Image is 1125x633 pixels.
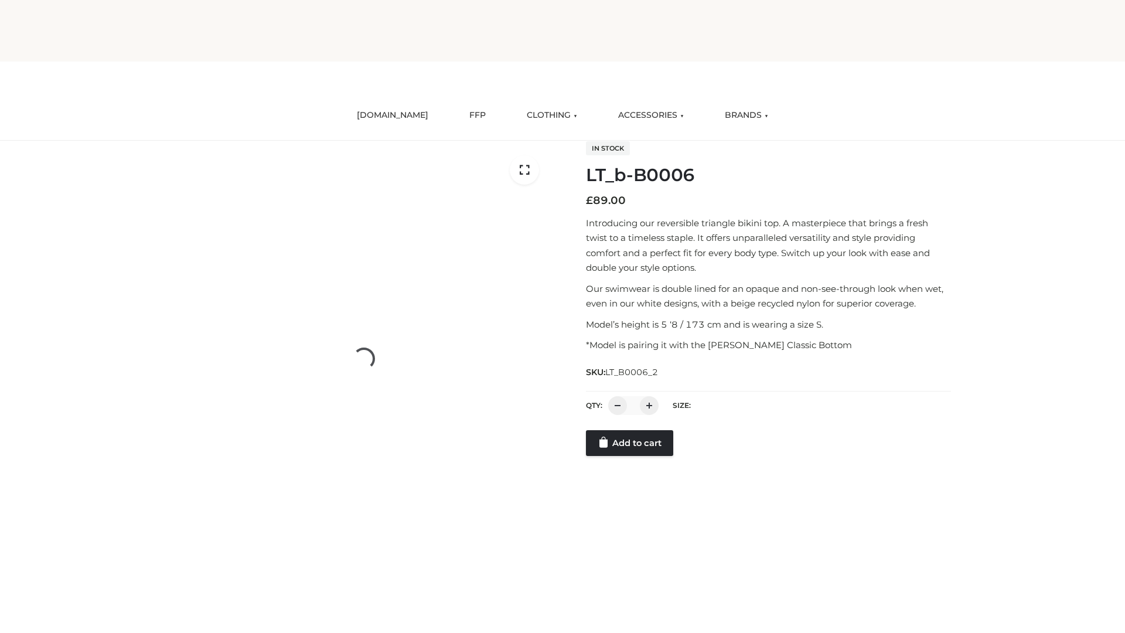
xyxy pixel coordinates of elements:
p: Model’s height is 5 ‘8 / 173 cm and is wearing a size S. [586,317,951,332]
a: FFP [461,103,495,128]
span: In stock [586,141,630,155]
a: ACCESSORIES [609,103,693,128]
bdi: 89.00 [586,194,626,207]
span: LT_B0006_2 [605,367,658,377]
a: CLOTHING [518,103,586,128]
span: SKU: [586,365,659,379]
a: Add to cart [586,430,673,456]
span: £ [586,194,593,207]
a: [DOMAIN_NAME] [348,103,437,128]
p: Introducing our reversible triangle bikini top. A masterpiece that brings a fresh twist to a time... [586,216,951,275]
a: BRANDS [716,103,777,128]
label: Size: [673,401,691,410]
p: *Model is pairing it with the [PERSON_NAME] Classic Bottom [586,338,951,353]
h1: LT_b-B0006 [586,165,951,186]
p: Our swimwear is double lined for an opaque and non-see-through look when wet, even in our white d... [586,281,951,311]
label: QTY: [586,401,602,410]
